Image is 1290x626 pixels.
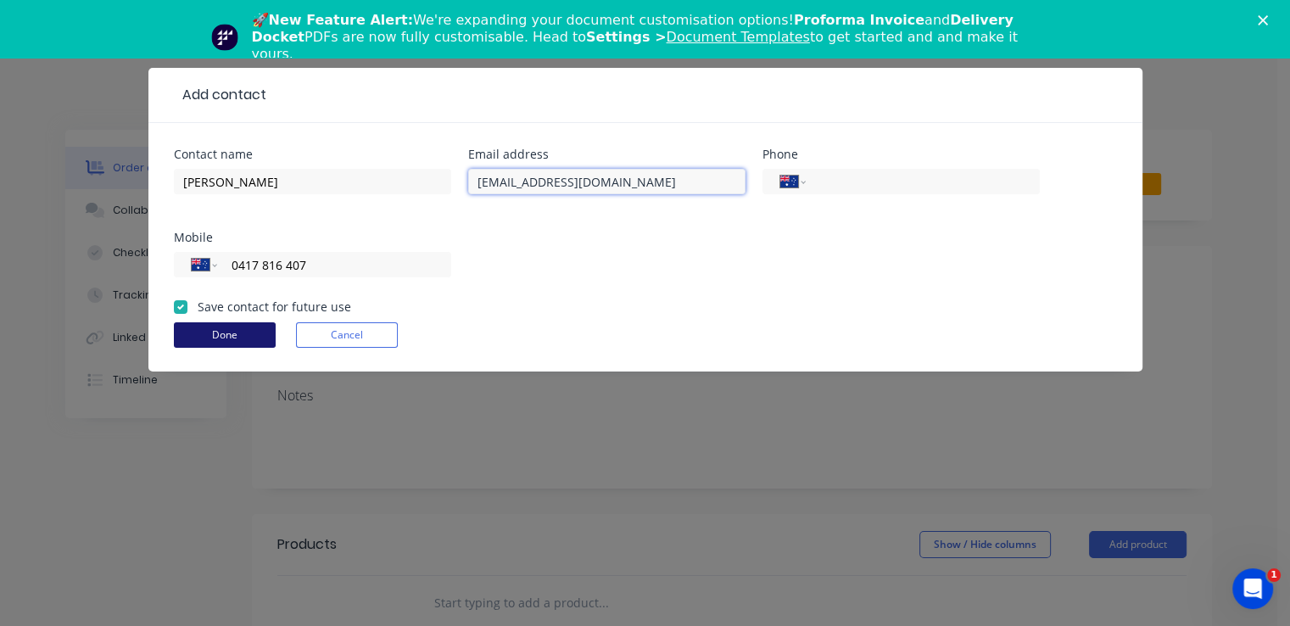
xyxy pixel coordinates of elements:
div: Mobile [174,232,451,243]
label: Save contact for future use [198,298,351,316]
div: Add contact [174,85,266,105]
div: 🚀 We're expanding your document customisation options! and PDFs are now fully customisable. Head ... [252,12,1053,63]
b: New Feature Alert: [269,12,414,28]
button: Done [174,322,276,348]
div: Email address [468,148,746,160]
iframe: Intercom live chat [1232,568,1273,609]
div: Phone [762,148,1040,160]
img: Profile image for Team [211,24,238,51]
span: 1 [1267,568,1281,582]
div: Contact name [174,148,451,160]
button: Cancel [296,322,398,348]
b: Proforma Invoice [794,12,924,28]
a: Document Templates [666,29,809,45]
b: Delivery Docket [252,12,1014,45]
b: Settings > [586,29,810,45]
div: Close [1258,15,1275,25]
